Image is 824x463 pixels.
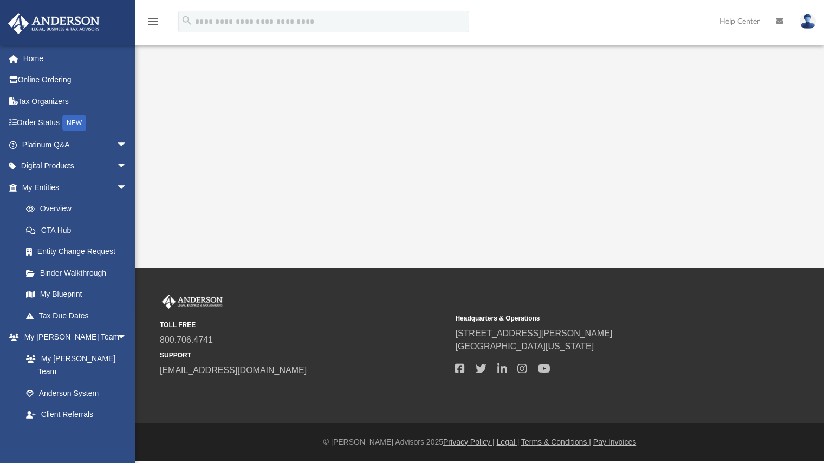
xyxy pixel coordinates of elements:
i: menu [146,15,159,28]
small: TOLL FREE [160,320,447,330]
a: Digital Productsarrow_drop_down [8,155,144,177]
a: My Entitiesarrow_drop_down [8,177,144,198]
a: Overview [15,198,144,220]
span: arrow_drop_down [116,425,138,447]
a: Client Referrals [15,404,138,426]
a: My [PERSON_NAME] Teamarrow_drop_down [8,327,138,348]
a: Order StatusNEW [8,112,144,134]
a: Privacy Policy | [443,438,495,446]
a: Legal | [497,438,520,446]
a: [EMAIL_ADDRESS][DOMAIN_NAME] [160,366,307,375]
a: Entity Change Request [15,241,144,263]
a: Terms & Conditions | [521,438,591,446]
img: Anderson Advisors Platinum Portal [160,295,225,309]
a: My [PERSON_NAME] Team [15,348,133,382]
a: Tax Organizers [8,90,144,112]
div: © [PERSON_NAME] Advisors 2025 [135,436,824,448]
a: Anderson System [15,382,138,404]
span: arrow_drop_down [116,327,138,349]
span: arrow_drop_down [116,134,138,156]
a: Binder Walkthrough [15,262,144,284]
a: My Blueprint [15,284,138,305]
a: [GEOGRAPHIC_DATA][US_STATE] [455,342,594,351]
a: My Documentsarrow_drop_down [8,425,138,447]
div: NEW [62,115,86,131]
a: Online Ordering [8,69,144,91]
small: SUPPORT [160,350,447,360]
img: User Pic [800,14,816,29]
span: arrow_drop_down [116,155,138,178]
i: search [181,15,193,27]
small: Headquarters & Operations [455,314,743,323]
a: menu [146,21,159,28]
a: CTA Hub [15,219,144,241]
a: Platinum Q&Aarrow_drop_down [8,134,144,155]
a: Home [8,48,144,69]
a: Pay Invoices [593,438,636,446]
a: [STREET_ADDRESS][PERSON_NAME] [455,329,612,338]
span: arrow_drop_down [116,177,138,199]
a: 800.706.4741 [160,335,213,344]
img: Anderson Advisors Platinum Portal [5,13,103,34]
a: Tax Due Dates [15,305,144,327]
